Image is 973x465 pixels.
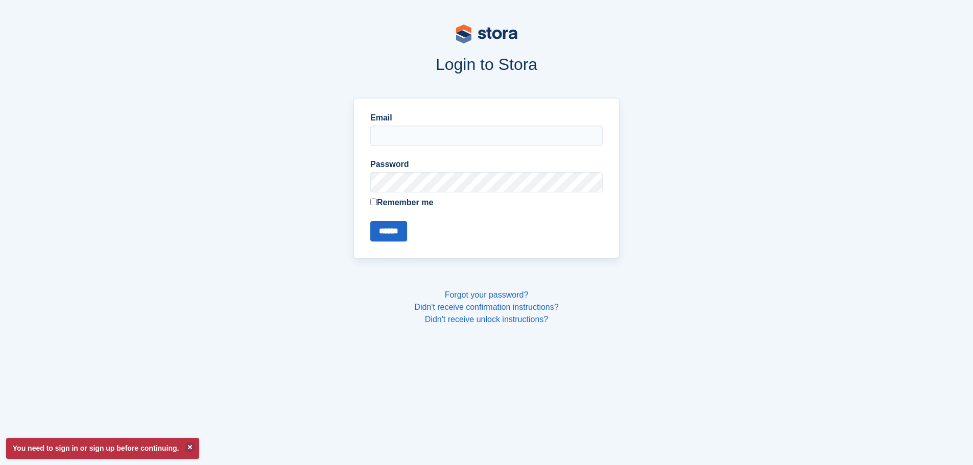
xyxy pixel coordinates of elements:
[370,158,603,170] label: Password
[370,197,603,209] label: Remember me
[6,438,199,459] p: You need to sign in or sign up before continuing.
[414,303,558,311] a: Didn't receive confirmation instructions?
[370,112,603,124] label: Email
[445,290,529,299] a: Forgot your password?
[159,55,815,74] h1: Login to Stora
[425,315,548,324] a: Didn't receive unlock instructions?
[456,25,517,43] img: stora-logo-53a41332b3708ae10de48c4981b4e9114cc0af31d8433b30ea865607fb682f29.svg
[370,199,377,205] input: Remember me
